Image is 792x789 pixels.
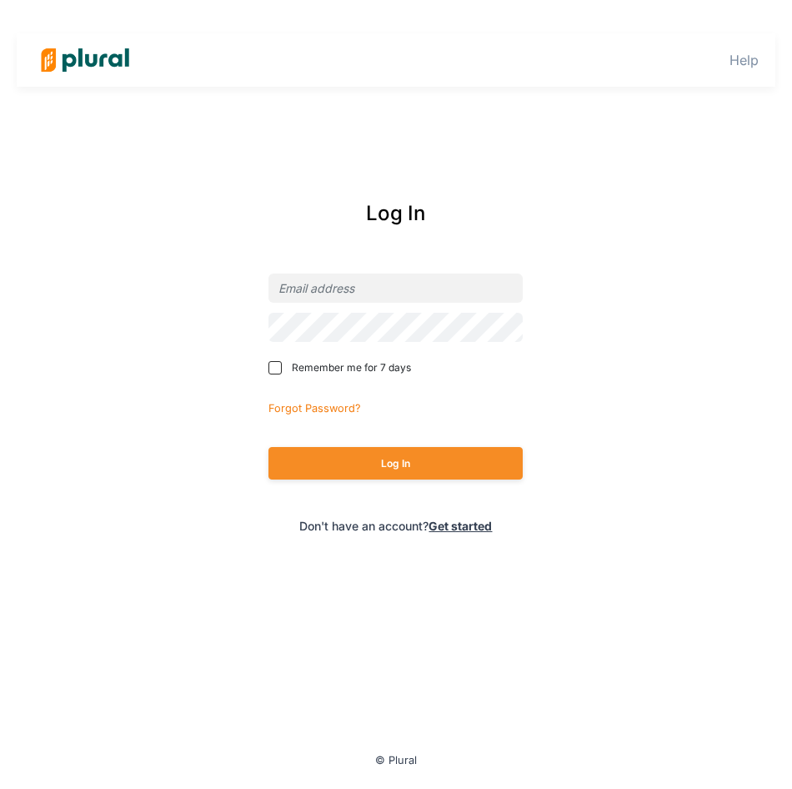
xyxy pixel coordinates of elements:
[27,31,143,89] img: Logo for Plural
[268,402,361,415] small: Forgot Password?
[227,199,566,229] div: Log In
[268,447,523,480] button: Log In
[292,360,411,375] span: Remember me for 7 days
[268,274,523,303] input: Email address
[729,52,759,68] a: Help
[268,361,282,374] input: Remember me for 7 days
[268,399,361,415] a: Forgot Password?
[429,519,492,533] a: Get started
[375,754,417,766] small: © Plural
[227,517,566,535] div: Don't have an account?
